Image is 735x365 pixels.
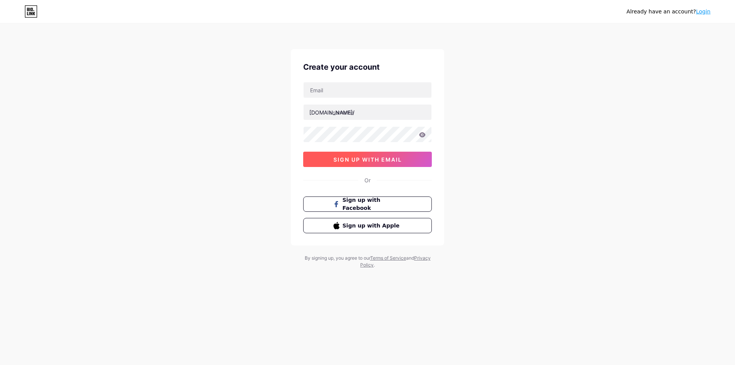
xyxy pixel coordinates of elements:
input: Email [304,82,431,98]
span: Sign up with Facebook [343,196,402,212]
div: Already have an account? [627,8,710,16]
a: Login [696,8,710,15]
div: Or [364,176,371,184]
span: Sign up with Apple [343,222,402,230]
input: username [304,105,431,120]
button: Sign up with Facebook [303,196,432,212]
button: sign up with email [303,152,432,167]
button: Sign up with Apple [303,218,432,233]
div: Create your account [303,61,432,73]
div: [DOMAIN_NAME]/ [309,108,354,116]
a: Terms of Service [370,255,406,261]
div: By signing up, you agree to our and . [302,255,433,268]
span: sign up with email [333,156,402,163]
